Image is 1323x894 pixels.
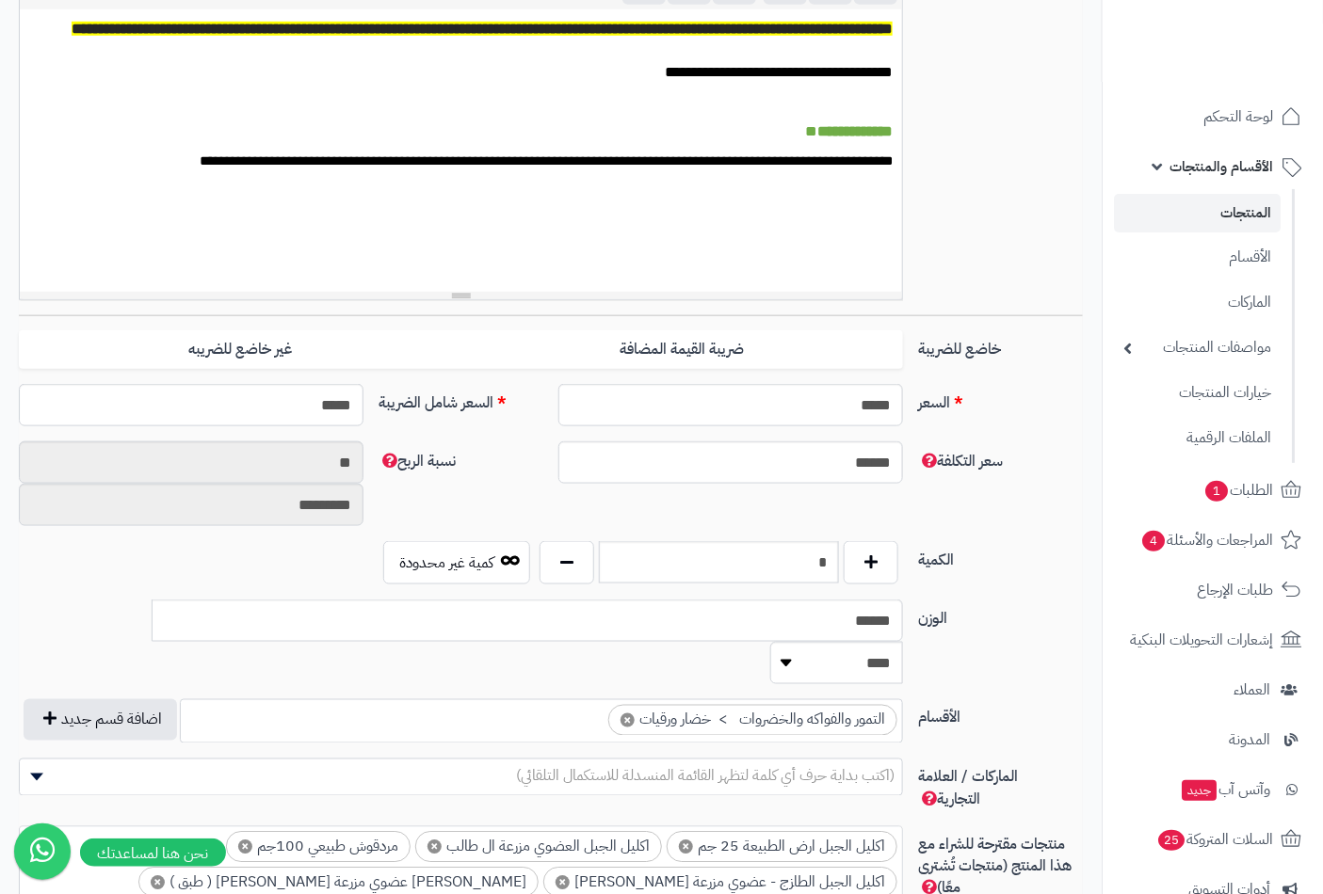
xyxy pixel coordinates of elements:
a: المدونة [1114,717,1312,762]
span: 25 [1158,830,1185,851]
a: لوحة التحكم [1114,94,1312,139]
span: المدونة [1229,726,1270,753]
label: السعر [911,384,1090,414]
span: × [151,876,165,890]
span: الطلبات [1203,477,1273,503]
label: غير خاضع للضريبه [19,330,460,369]
span: نسبة الربح [379,450,456,472]
li: التمور والفواكه والخضروات > خضار ورقيات [608,705,897,736]
span: 4 [1142,531,1165,551]
span: طلبات الإرجاع [1197,577,1273,603]
a: السلات المتروكة25 [1114,817,1312,862]
li: اكليل الجبل العضوي مزرعة ال طالب [415,832,662,863]
span: الماركات / العلامة التجارية [918,766,1018,811]
a: المراجعات والأسئلة4 [1114,518,1312,563]
span: × [556,876,570,890]
label: الأقسام [911,699,1090,729]
span: سعر التكلفة [918,450,1003,472]
span: إشعارات التحويلات البنكية [1130,627,1273,653]
li: اكليل الجبل ارض الطبيعة 25 جم [667,832,897,863]
a: الأقسام [1114,237,1281,278]
span: جديد [1182,780,1217,801]
span: × [679,840,693,854]
a: العملاء [1114,667,1312,712]
label: الوزن [911,599,1090,630]
a: الملفات الرقمية [1114,418,1281,458]
a: الطلبات1 [1114,468,1312,513]
label: ضريبة القيمة المضافة [461,330,903,369]
span: × [428,840,442,854]
span: × [621,713,635,727]
span: العملاء [1234,677,1270,703]
a: طلبات الإرجاع [1114,567,1312,613]
a: إشعارات التحويلات البنكية [1114,617,1312,663]
span: المراجعات والأسئلة [1140,527,1273,553]
span: × [238,840,252,854]
label: السعر شامل الضريبة [371,384,551,414]
a: وآتس آبجديد [1114,767,1312,812]
span: 1 [1205,481,1228,502]
label: خاضع للضريبة [911,330,1090,360]
a: المنتجات [1114,194,1281,232]
span: وآتس آب [1180,776,1270,803]
span: الأقسام والمنتجات [1170,153,1273,180]
li: مردقوش طبيعي 100جم [226,832,411,863]
span: السلات المتروكة [1156,826,1273,853]
span: لوحة التحكم [1203,104,1273,130]
a: خيارات المنتجات [1114,373,1281,413]
a: الماركات [1114,282,1281,323]
button: اضافة قسم جديد [24,699,177,741]
label: الكمية [911,541,1090,571]
a: مواصفات المنتجات [1114,327,1281,368]
span: (اكتب بداية حرف أي كلمة لتظهر القائمة المنسدلة للاستكمال التلقائي) [516,765,895,788]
